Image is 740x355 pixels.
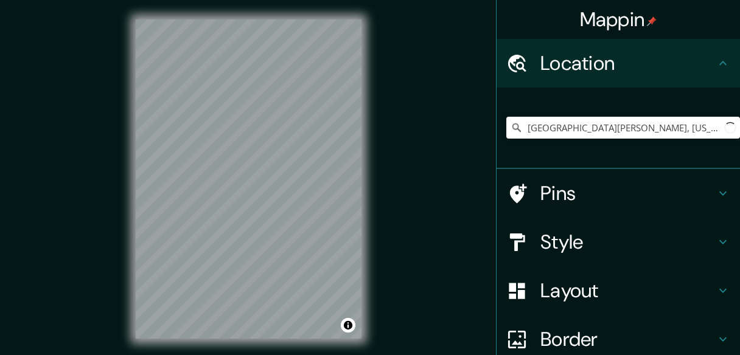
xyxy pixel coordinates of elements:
[540,230,716,254] h4: Style
[540,181,716,205] h4: Pins
[540,327,716,351] h4: Border
[580,7,657,32] h4: Mappin
[540,51,716,75] h4: Location
[497,218,740,266] div: Style
[497,39,740,88] div: Location
[647,16,657,26] img: pin-icon.png
[497,266,740,315] div: Layout
[136,19,361,339] canvas: Map
[506,117,740,139] input: Pick your city or area
[632,308,727,342] iframe: Help widget launcher
[540,278,716,303] h4: Layout
[497,169,740,218] div: Pins
[341,318,355,333] button: Toggle attribution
